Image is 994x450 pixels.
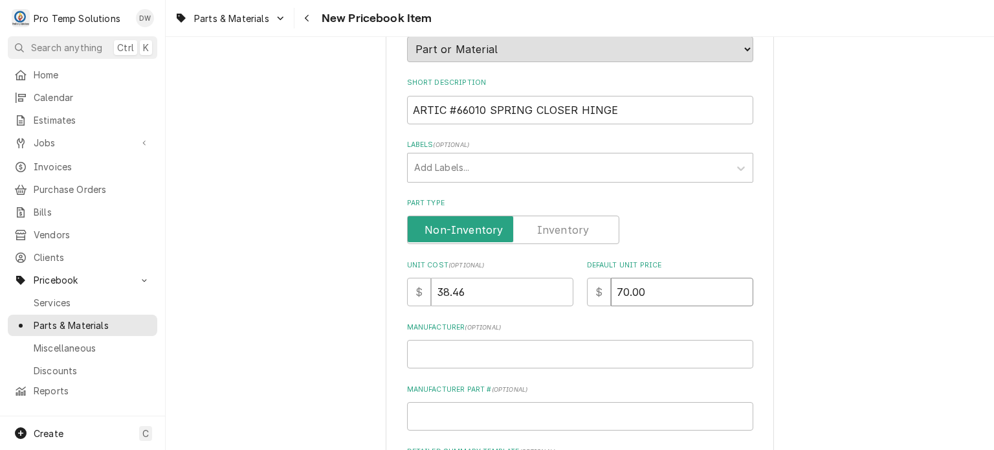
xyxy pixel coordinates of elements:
label: Short Description [407,78,753,88]
a: Clients [8,247,157,268]
span: Parts & Materials [194,12,269,25]
div: Manufacturer Part # [407,385,753,431]
input: Name used to describe this Part or Material [407,96,753,124]
div: Manufacturer [407,322,753,368]
span: ( optional ) [433,141,469,148]
a: Go to Pricebook [8,269,157,291]
span: Services [34,296,151,309]
a: Purchase Orders [8,179,157,200]
a: Discounts [8,360,157,381]
div: Pro Temp Solutions [34,12,120,25]
span: Estimates [34,113,151,127]
span: Calendar [34,91,151,104]
span: ( optional ) [465,324,501,331]
a: Invoices [8,156,157,177]
span: New Pricebook Item [318,10,432,27]
div: Part Type [407,198,753,244]
span: ( optional ) [492,386,528,393]
span: Clients [34,251,151,264]
div: Unit Cost [407,260,573,306]
div: Short Description [407,78,753,124]
span: Reports [34,384,151,398]
label: Labels [407,140,753,150]
span: K [143,41,149,54]
div: DW [136,9,154,27]
span: Parts & Materials [34,319,151,332]
a: Reports [8,380,157,401]
div: P [12,9,30,27]
div: $ [407,278,431,306]
span: Discounts [34,364,151,377]
div: $ [587,278,611,306]
span: Invoices [34,160,151,174]
span: Bills [34,205,151,219]
span: Ctrl [117,41,134,54]
label: Manufacturer Part # [407,385,753,395]
a: Calendar [8,87,157,108]
div: Labels [407,140,753,182]
label: Default Unit Price [587,260,753,271]
span: ( optional ) [448,262,485,269]
a: Parts & Materials [8,315,157,336]
span: Pricebook [34,273,131,287]
a: Bills [8,201,157,223]
label: Part Type [407,198,753,208]
span: Miscellaneous [34,341,151,355]
div: Dana Williams's Avatar [136,9,154,27]
a: Miscellaneous [8,337,157,359]
div: Pro Temp Solutions's Avatar [12,9,30,27]
span: Search anything [31,41,102,54]
a: Go to Parts & Materials [170,8,291,29]
span: Vendors [34,228,151,242]
a: Go to Jobs [8,132,157,153]
label: Unit Cost [407,260,573,271]
span: Help Center [34,413,149,427]
button: Navigate back [297,8,318,28]
div: Item Type [407,18,753,62]
span: Purchase Orders [34,183,151,196]
span: Create [34,428,63,439]
span: Jobs [34,136,131,150]
a: Go to Help Center [8,409,157,431]
a: Estimates [8,109,157,131]
div: Default Unit Price [587,260,753,306]
a: Vendors [8,224,157,245]
span: Home [34,68,151,82]
button: Search anythingCtrlK [8,36,157,59]
a: Services [8,292,157,313]
label: Manufacturer [407,322,753,333]
span: C [142,427,149,440]
a: Home [8,64,157,85]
